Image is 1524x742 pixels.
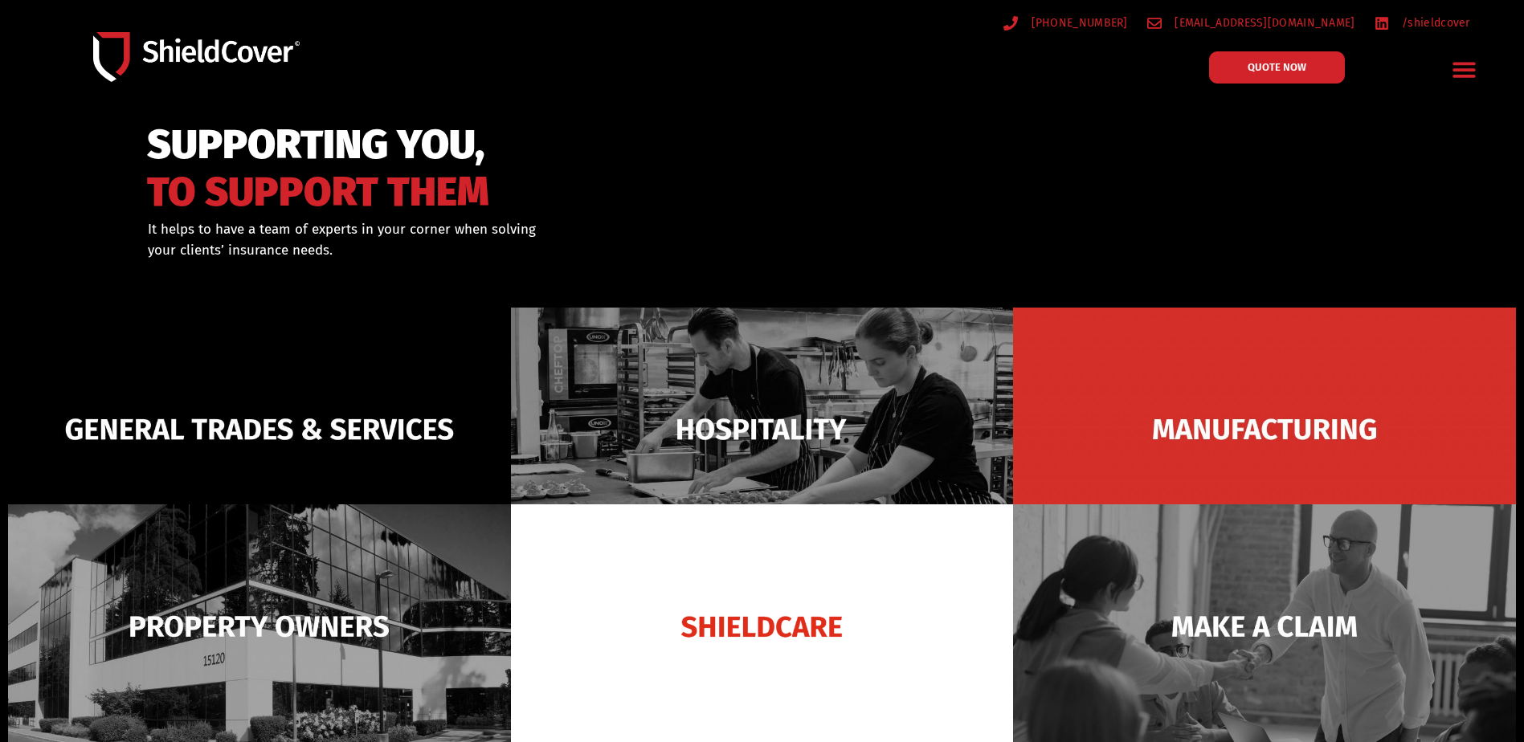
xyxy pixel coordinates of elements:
div: It helps to have a team of experts in your corner when solving [148,219,844,260]
a: [EMAIL_ADDRESS][DOMAIN_NAME] [1147,13,1355,33]
span: [EMAIL_ADDRESS][DOMAIN_NAME] [1171,13,1354,33]
span: /shieldcover [1398,13,1470,33]
a: /shieldcover [1375,13,1470,33]
span: QUOTE NOW [1248,62,1306,72]
a: QUOTE NOW [1209,51,1345,84]
span: [PHONE_NUMBER] [1028,13,1128,33]
a: [PHONE_NUMBER] [1003,13,1128,33]
div: Menu Toggle [1445,51,1483,88]
p: your clients’ insurance needs. [148,240,844,261]
span: SUPPORTING YOU, [147,128,489,161]
img: Shield-Cover-Underwriting-Australia-logo-full [93,32,300,83]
